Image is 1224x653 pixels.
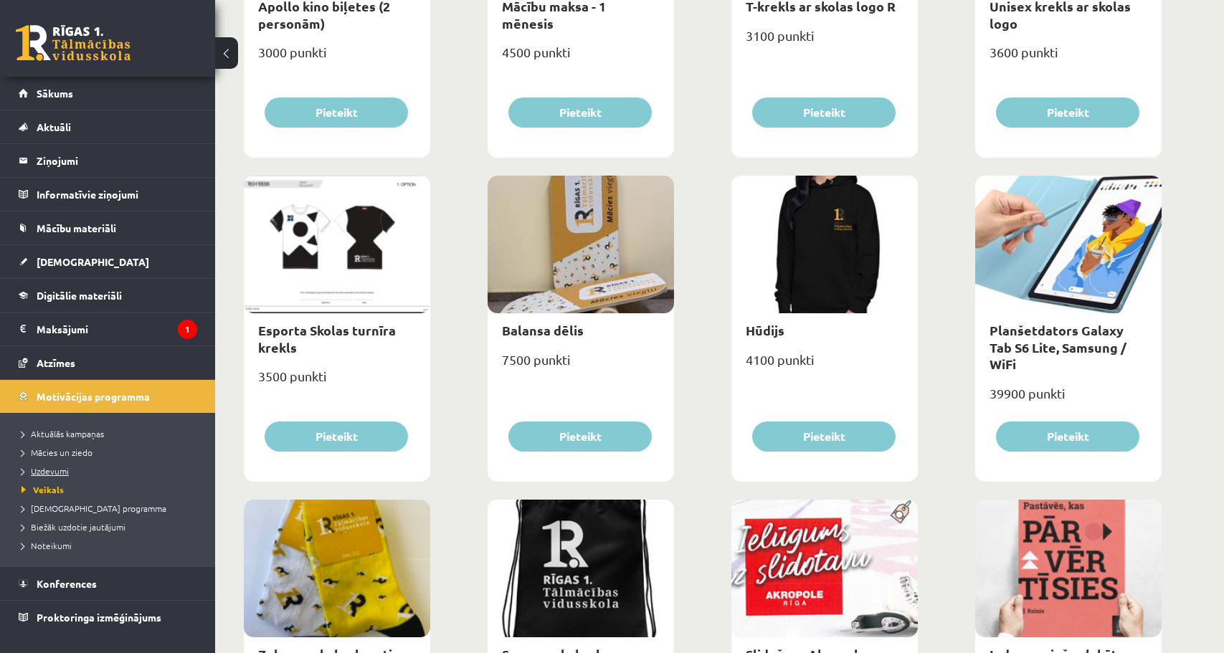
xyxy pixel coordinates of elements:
div: 4500 punkti [488,40,674,76]
div: 4100 punkti [731,348,918,383]
span: Mācies un ziedo [22,447,92,458]
div: 3000 punkti [244,40,430,76]
div: 39900 punkti [975,381,1162,417]
div: 3600 punkti [975,40,1162,76]
button: Pieteikt [265,97,408,128]
span: Biežāk uzdotie jautājumi [22,521,125,533]
span: Motivācijas programma [37,390,150,403]
a: Biežāk uzdotie jautājumi [22,520,201,533]
a: [DEMOGRAPHIC_DATA] [19,245,197,278]
a: Mācību materiāli [19,211,197,244]
a: Proktoringa izmēģinājums [19,601,197,634]
div: 3500 punkti [244,364,430,400]
span: Proktoringa izmēģinājums [37,611,161,624]
a: Aktuāli [19,110,197,143]
span: [DEMOGRAPHIC_DATA] [37,255,149,268]
span: Uzdevumi [22,465,69,477]
a: [DEMOGRAPHIC_DATA] programma [22,502,201,515]
button: Pieteikt [265,421,408,452]
a: Sākums [19,77,197,110]
a: Maksājumi1 [19,313,197,345]
div: 7500 punkti [488,348,674,383]
legend: Informatīvie ziņojumi [37,178,197,211]
button: Pieteikt [752,97,896,128]
a: Balansa dēlis [502,322,584,338]
i: 1 [178,320,197,339]
a: Veikals [22,483,201,496]
a: Informatīvie ziņojumi [19,178,197,211]
legend: Ziņojumi [37,144,197,177]
a: Motivācijas programma [19,380,197,413]
span: Mācību materiāli [37,221,116,234]
span: Aktuāli [37,120,71,133]
a: Mācies un ziedo [22,446,201,459]
a: Rīgas 1. Tālmācības vidusskola [16,25,131,61]
span: Konferences [37,577,97,590]
button: Pieteikt [752,421,896,452]
div: 3100 punkti [731,24,918,59]
span: Noteikumi [22,540,72,551]
span: Aktuālās kampaņas [22,428,104,439]
a: Atzīmes [19,346,197,379]
legend: Maksājumi [37,313,197,345]
a: Uzdevumi [22,464,201,477]
a: Konferences [19,567,197,600]
a: Aktuālās kampaņas [22,427,201,440]
span: [DEMOGRAPHIC_DATA] programma [22,502,166,514]
a: Digitālie materiāli [19,279,197,312]
button: Pieteikt [508,421,652,452]
span: Sākums [37,87,73,100]
a: Planšetdators Galaxy Tab S6 Lite, Samsung / WiFi [990,322,1126,372]
span: Digitālie materiāli [37,289,122,302]
a: Esporta Skolas turnīra krekls [258,322,396,355]
a: Noteikumi [22,539,201,552]
img: Populāra prece [886,500,918,524]
button: Pieteikt [996,97,1139,128]
button: Pieteikt [996,421,1139,452]
span: Atzīmes [37,356,75,369]
span: Veikals [22,484,64,495]
a: Ziņojumi [19,144,197,177]
a: Hūdijs [746,322,784,338]
button: Pieteikt [508,97,652,128]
